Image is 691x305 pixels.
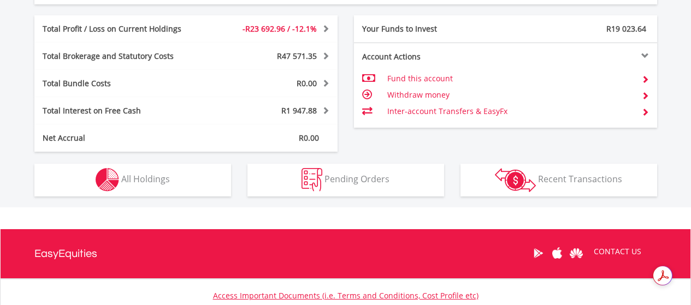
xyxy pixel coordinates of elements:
div: Total Brokerage and Statutory Costs [34,51,211,62]
button: All Holdings [34,164,231,196]
div: Net Accrual [34,133,211,143]
span: R47 571.35 [277,51,317,61]
td: Fund this account [387,70,633,87]
img: transactions-zar-wht.png [495,168,536,192]
div: Total Profit / Loss on Current Holdings [34,23,211,34]
div: Your Funds to Invest [354,23,506,34]
div: Total Interest on Free Cash [34,105,211,116]
span: R0.00 [297,78,317,88]
span: R1 947.88 [281,105,317,116]
button: Recent Transactions [460,164,657,196]
span: All Holdings [121,173,170,185]
td: Withdraw money [387,87,633,103]
div: Account Actions [354,51,506,62]
span: Pending Orders [324,173,389,185]
img: holdings-wht.png [96,168,119,192]
td: Inter-account Transfers & EasyFx [387,103,633,119]
a: Apple [548,236,567,270]
a: Access Important Documents (i.e. Terms and Conditions, Cost Profile etc) [213,290,479,301]
span: R19 023.64 [606,23,646,34]
a: CONTACT US [586,236,649,267]
a: Huawei [567,236,586,270]
span: Recent Transactions [538,173,622,185]
a: Google Play [529,236,548,270]
div: Total Bundle Costs [34,78,211,89]
span: -R23 692.96 / -12.1% [243,23,317,34]
button: Pending Orders [247,164,444,196]
img: pending_instructions-wht.png [302,168,322,192]
a: EasyEquities [34,229,97,278]
span: R0.00 [299,133,319,143]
